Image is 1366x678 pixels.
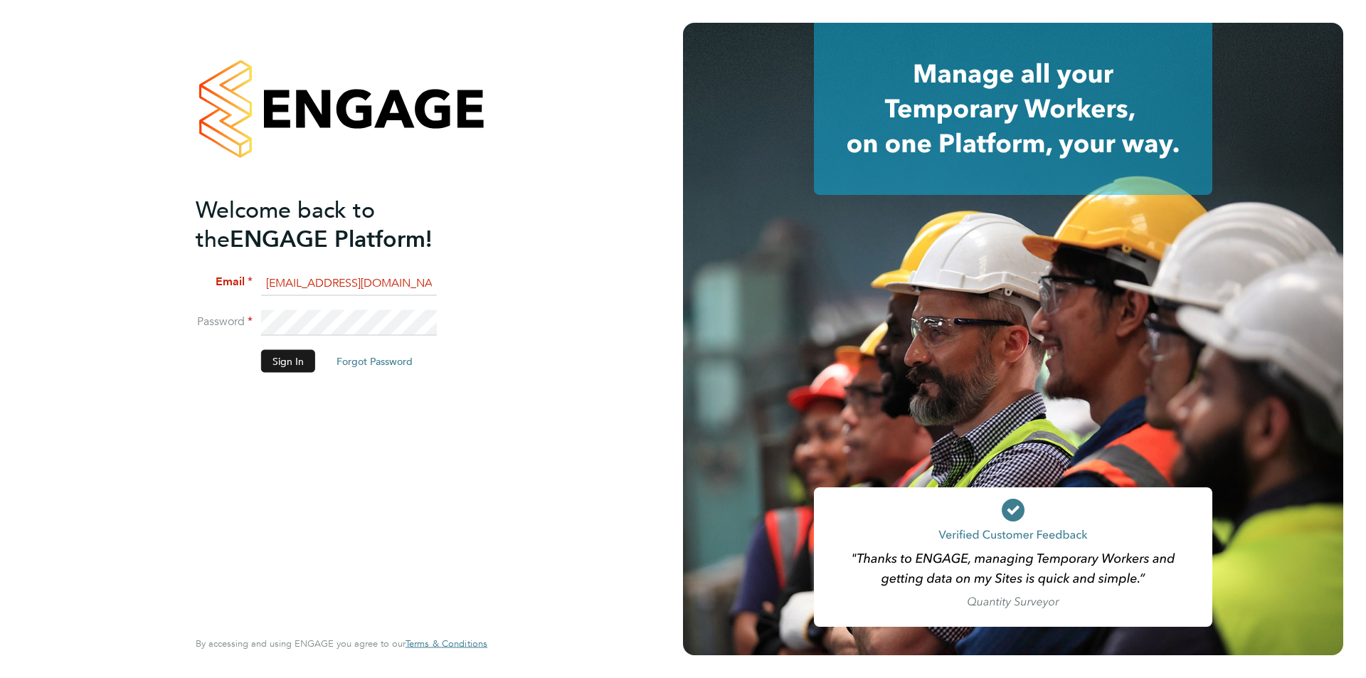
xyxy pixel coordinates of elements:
[196,275,253,290] label: Email
[196,637,487,650] span: By accessing and using ENGAGE you agree to our
[261,350,315,373] button: Sign In
[196,195,473,253] h2: ENGAGE Platform!
[196,314,253,329] label: Password
[406,638,487,650] a: Terms & Conditions
[325,350,424,373] button: Forgot Password
[261,270,437,296] input: Enter your work email...
[196,196,375,253] span: Welcome back to the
